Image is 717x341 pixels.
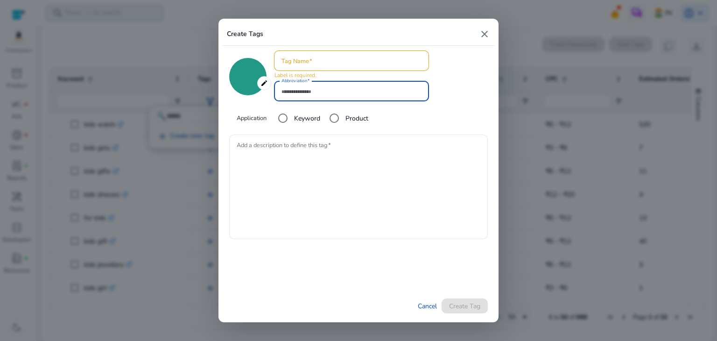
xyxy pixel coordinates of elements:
label: Product [344,114,368,123]
mat-icon: close [479,28,490,40]
h5: Create Tags [227,30,263,38]
mat-label: Abbreviation [281,78,307,85]
a: Cancel [418,301,437,311]
mat-icon: edit [257,76,271,90]
mat-label: Application [237,114,267,123]
mat-error: Label is required. [274,70,415,79]
label: Keyword [292,114,320,123]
